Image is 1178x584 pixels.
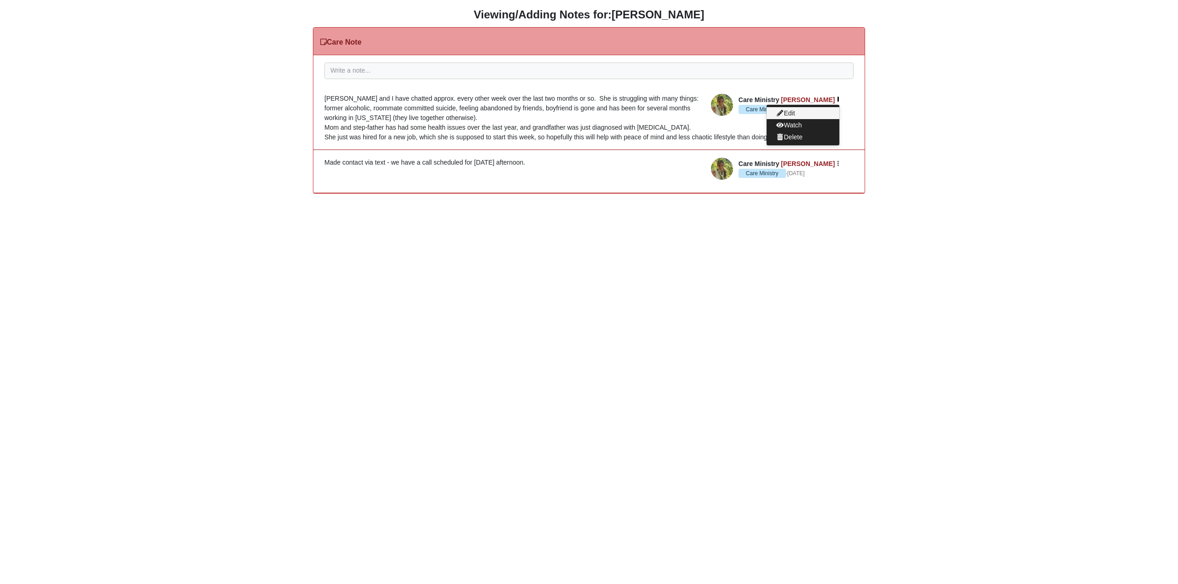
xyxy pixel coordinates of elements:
[612,8,704,21] strong: [PERSON_NAME]
[767,131,839,143] button: Delete
[739,169,787,178] span: ·
[767,107,839,119] button: Edit
[739,160,780,167] span: Care Ministry
[324,94,854,142] div: [PERSON_NAME] and I have chatted approx. every other week over the last two months or so. She is ...
[781,96,835,103] a: [PERSON_NAME]
[739,105,787,114] span: ·
[739,105,786,114] span: Care Ministry
[739,96,780,103] span: Care Ministry
[787,169,805,177] a: [DATE]
[739,169,786,178] span: Care Ministry
[320,38,362,46] h3: Care Note
[711,158,733,180] img: Angela Hagen
[324,158,854,167] div: Made contact via text - we have a call scheduled for [DATE] afternoon.
[711,94,733,116] img: Angela Hagen
[781,160,835,167] a: [PERSON_NAME]
[787,170,805,177] time: March 30, 2025, 8:56 PM
[767,119,839,131] button: Watch
[7,8,1171,22] h3: Viewing/Adding Notes for:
